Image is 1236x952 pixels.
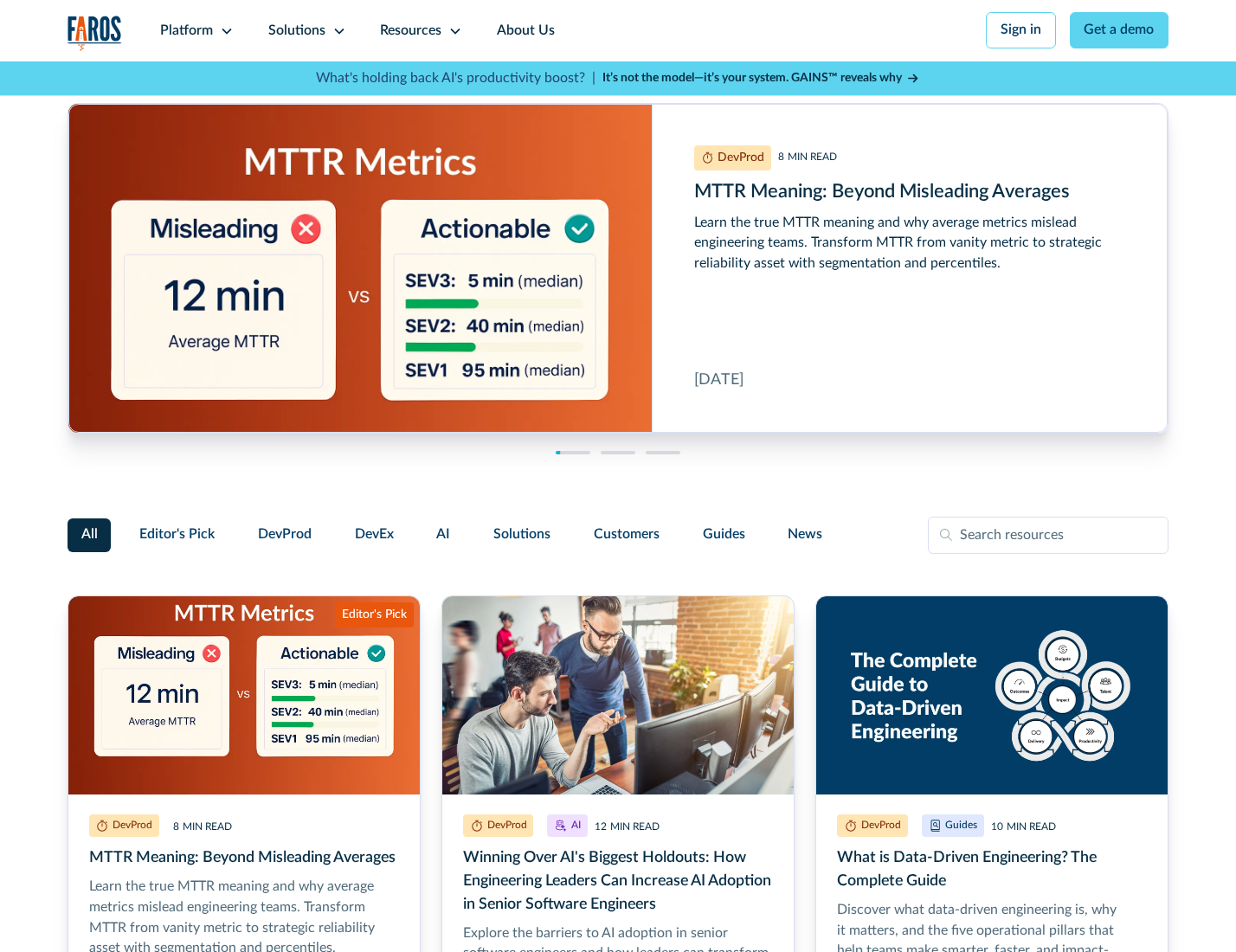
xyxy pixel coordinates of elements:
[68,104,652,492] img: Illustration of misleading vs. actionable MTTR metrics
[316,68,595,89] p: What's holding back AI's productivity boost? |
[788,524,822,545] span: News
[160,21,213,42] div: Platform
[442,596,794,794] img: two male senior software developers looking at computer screens in a busy office
[68,16,123,51] img: Logo of the analytics and reporting company Faros.
[68,104,1168,433] div: cms-link
[68,16,123,51] a: home
[703,524,745,545] span: Guides
[81,524,98,545] span: All
[139,524,215,545] span: Editor's Pick
[436,524,450,545] span: AI
[986,12,1056,48] a: Sign in
[928,517,1168,555] input: Search resources
[380,21,441,42] div: Resources
[602,69,921,87] a: It’s not the model—it’s your system. GAINS™ reveals why
[268,21,325,42] div: Solutions
[493,524,550,545] span: Solutions
[602,72,902,84] strong: It’s not the model—it’s your system. GAINS™ reveals why
[355,524,394,545] span: DevEx
[1070,12,1169,48] a: Get a demo
[816,596,1168,794] img: Graphic titled 'The Complete Guide to Data-Driven Engineering' showing five pillars around a cent...
[258,524,312,545] span: DevProd
[68,596,420,794] img: Illustration of misleading vs. actionable MTTR metrics
[594,524,660,545] span: Customers
[68,517,1169,555] form: Filter Form
[68,104,1168,433] a: MTTR Meaning: Beyond Misleading Averages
